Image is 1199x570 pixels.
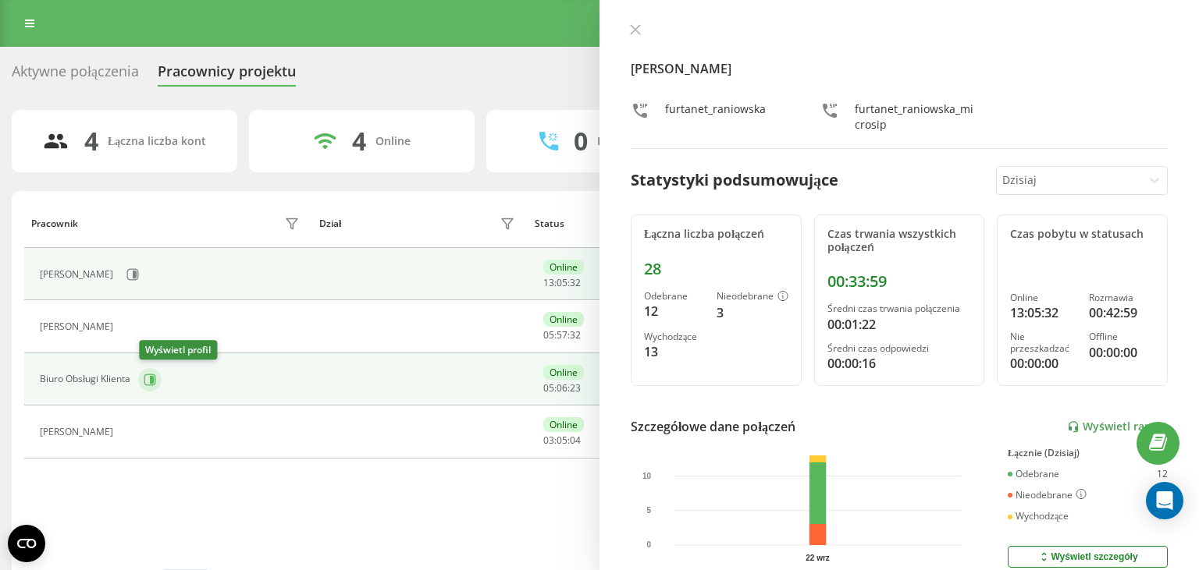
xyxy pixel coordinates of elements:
div: furtanet_raniowska [665,101,766,133]
div: Dział [319,218,341,229]
span: 04 [570,434,581,447]
span: 57 [557,328,567,342]
div: : : [543,383,581,394]
text: 0 [647,540,652,549]
div: Online [543,417,584,432]
div: Łącznie (Dzisiaj) [1008,448,1168,458]
text: 10 [642,472,652,480]
div: 00:42:59 [1089,303,1155,322]
div: Open Intercom Messenger [1146,482,1183,519]
div: 00:00:00 [1010,354,1076,373]
div: Aktywne połączenia [12,63,139,87]
div: Online [543,365,584,380]
div: 13:05:32 [1010,303,1076,322]
div: Nieodebrane [717,291,788,303]
div: Online [543,260,584,274]
div: 12 [1157,469,1168,480]
div: furtanet_raniowska_microsip [855,101,979,133]
a: Wyświetl raport [1067,420,1168,434]
div: Nie przeszkadzać [1010,331,1076,354]
text: 22 wrz [806,554,830,562]
span: 32 [570,276,581,289]
button: Wyświetl szczegóły [1008,546,1168,568]
div: Łączna liczba kont [108,135,206,148]
div: Biuro Obsługi Klienta [40,374,134,384]
div: 13 [1157,511,1168,522]
div: Rozmawiają [597,135,660,148]
div: Odebrane [1008,469,1059,480]
div: Szczegółowe dane połączeń [631,417,795,436]
div: Czas trwania wszystkich połączeń [827,228,972,254]
span: 03 [543,434,554,447]
div: Czas pobytu w statusach [1010,228,1155,241]
div: 00:01:22 [827,315,972,334]
span: 23 [570,381,581,395]
div: [PERSON_NAME] [40,269,117,280]
div: Statystyki podsumowujące [631,168,838,192]
div: Online [543,312,584,327]
span: 32 [570,328,581,342]
div: Wychodzące [1008,511,1069,522]
div: 13 [644,342,704,361]
span: 05 [543,328,554,342]
h4: [PERSON_NAME] [631,59,1168,78]
div: Wyświetl szczegóły [1037,551,1137,563]
span: 13 [543,276,554,289]
div: 12 [644,302,704,320]
div: Pracownicy projektu [158,63,296,87]
div: 00:00:00 [1089,343,1155,362]
div: 3 [717,303,788,322]
div: Pracownik [31,218,78,229]
button: Open CMP widget [8,525,45,562]
div: 4 [352,126,366,156]
div: 00:33:59 [827,272,972,291]
span: 05 [557,434,567,447]
div: Rozmawia [1089,292,1155,303]
div: Online [375,135,411,148]
div: : : [543,330,581,341]
span: 06 [557,381,567,395]
div: Wychodzące [644,331,704,342]
div: Wyświetl profil [139,340,217,359]
div: Średni czas trwania połączenia [827,303,972,314]
span: 05 [557,276,567,289]
div: 0 [574,126,588,156]
div: [PERSON_NAME] [40,427,117,437]
div: Średni czas odpowiedzi [827,343,972,354]
div: 28 [644,260,788,278]
div: Offline [1089,331,1155,342]
div: Status [535,218,564,229]
div: Nieodebrane [1008,489,1087,501]
div: : : [543,278,581,289]
span: 05 [543,381,554,395]
div: Online [1010,292,1076,303]
div: [PERSON_NAME] [40,321,117,332]
div: 4 [84,126,98,156]
div: : : [543,435,581,446]
text: 5 [647,506,652,515]
div: Łączna liczba połączeń [644,228,788,241]
div: 00:00:16 [827,354,972,373]
div: Odebrane [644,291,704,302]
